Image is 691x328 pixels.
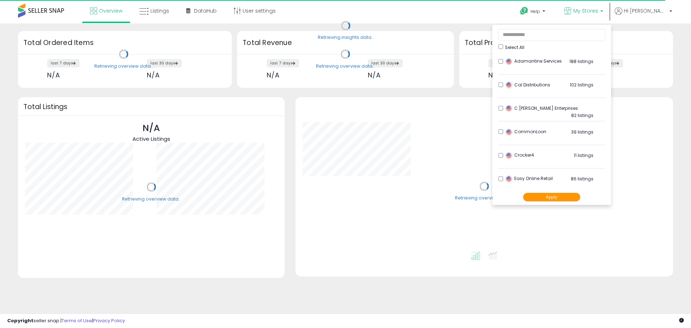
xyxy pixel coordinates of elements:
[505,82,550,88] span: Cal Distributions
[505,129,546,135] span: CommonLoon
[505,44,524,50] span: Select All
[316,63,375,69] div: Retrieving overview data..
[574,152,593,158] span: 11 listings
[573,7,598,14] span: My Stores
[7,318,125,324] div: seller snap | |
[62,317,92,324] a: Terms of Use
[94,63,153,69] div: Retrieving overview data..
[505,58,562,64] span: Adamantine Services
[523,193,581,202] button: Apply
[571,129,593,135] span: 39 listings
[505,175,553,181] span: Easy Online Retail
[530,8,540,14] span: Help
[505,81,512,89] img: usa.png
[571,112,593,118] span: 82 listings
[7,317,33,324] strong: Copyright
[505,175,512,183] img: usa.png
[505,105,512,112] img: usa.png
[514,1,552,23] a: Help
[505,129,512,136] img: usa.png
[455,195,514,202] div: Retrieving overview data..
[571,176,593,182] span: 86 listings
[505,105,578,111] span: C [PERSON_NAME] Enterprises
[615,7,672,23] a: Hi [PERSON_NAME]
[99,7,122,14] span: Overview
[122,196,181,202] div: Retrieving overview data..
[570,82,593,88] span: 102 listings
[150,7,169,14] span: Listings
[569,58,593,64] span: 188 listings
[520,6,529,15] i: Get Help
[194,7,217,14] span: DataHub
[505,58,512,65] img: usa.png
[505,152,534,158] span: Crocker4
[93,317,125,324] a: Privacy Policy
[505,152,512,159] img: usa.png
[624,7,667,14] span: Hi [PERSON_NAME]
